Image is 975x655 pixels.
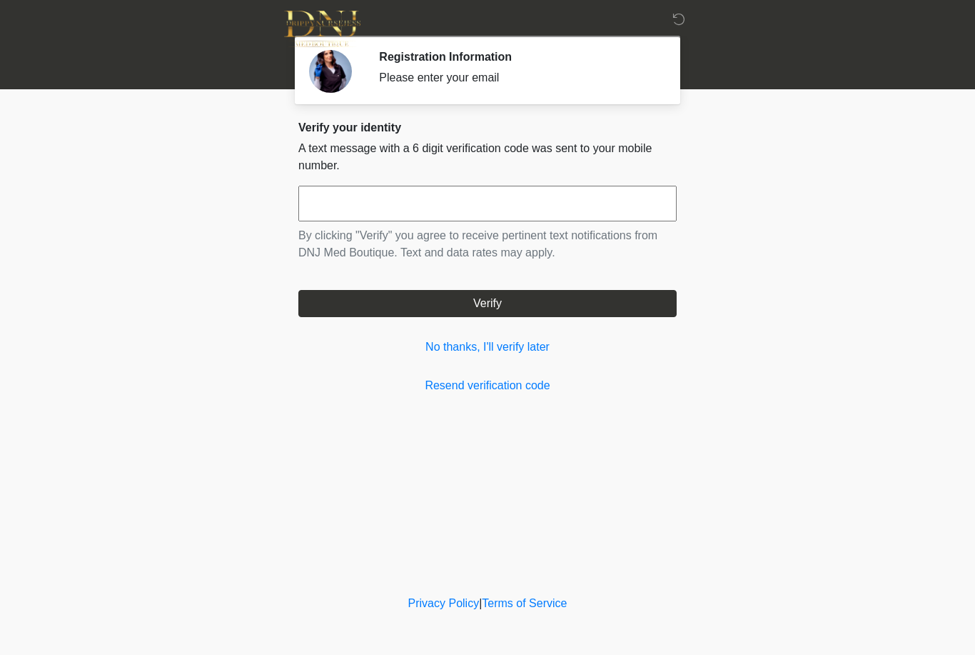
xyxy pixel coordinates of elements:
a: Terms of Service [482,597,567,609]
button: Verify [298,290,677,317]
a: Privacy Policy [408,597,480,609]
img: DNJ Med Boutique Logo [284,11,360,47]
p: A text message with a 6 digit verification code was sent to your mobile number. [298,140,677,174]
p: By clicking "Verify" you agree to receive pertinent text notifications from DNJ Med Boutique. Tex... [298,227,677,261]
a: Resend verification code [298,377,677,394]
a: No thanks, I'll verify later [298,339,677,356]
h2: Verify your identity [298,121,677,134]
img: Agent Avatar [309,50,352,93]
div: Please enter your email [379,69,655,86]
a: | [479,597,482,609]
